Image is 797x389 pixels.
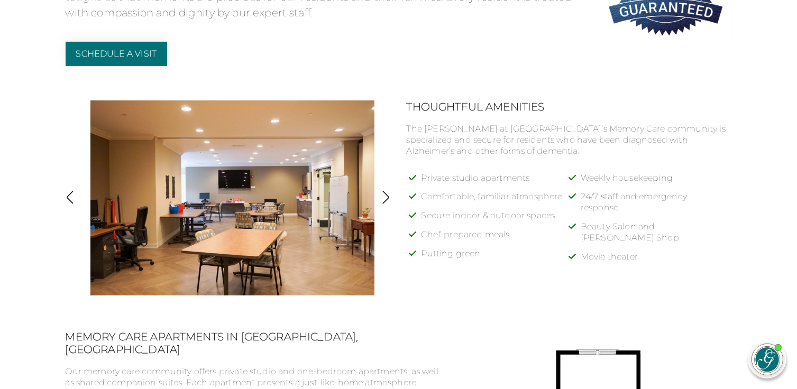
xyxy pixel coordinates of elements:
[422,191,573,210] li: Comfortable, familiar atmosphere
[407,124,732,156] p: The [PERSON_NAME] at [GEOGRAPHIC_DATA]’s Memory Care community is specialized and secure for resi...
[66,330,447,356] h2: Memory Care Apartments in [GEOGRAPHIC_DATA], [GEOGRAPHIC_DATA]
[422,248,573,267] li: Putting green
[422,173,573,192] li: Private studio apartments
[581,191,732,221] li: 24/7 staff and emergency response
[63,190,77,207] button: Show previous
[581,252,732,271] li: Movie theater
[752,344,783,375] img: avatar
[407,100,732,113] h2: Thoughtful Amenities
[581,221,732,252] li: Beauty Salon and [PERSON_NAME] Shop
[63,190,77,205] img: Show previous
[422,229,573,248] li: Chef-prepared meals
[588,106,786,330] iframe: iframe
[422,210,573,229] li: Secure indoor & outdoor spaces
[581,173,732,192] li: Weekly housekeeping
[379,190,393,207] button: Show next
[66,42,168,66] a: Schedule a Visit
[379,190,393,205] img: Show next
